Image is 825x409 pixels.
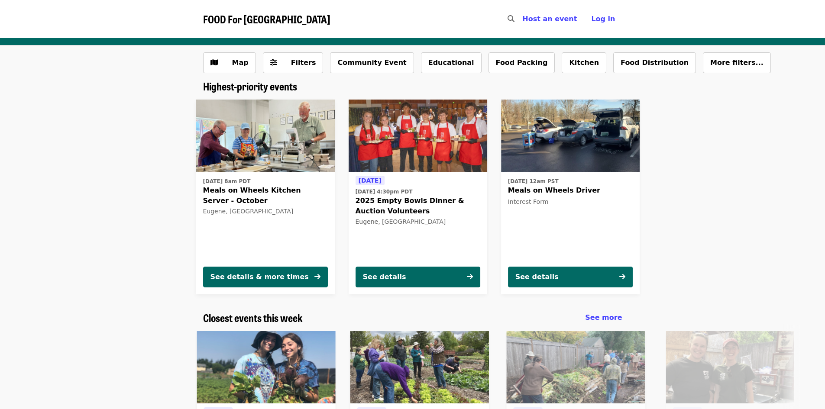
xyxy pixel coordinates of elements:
span: Filters [291,58,316,67]
i: arrow-right icon [467,273,473,281]
button: Food Packing [489,52,555,73]
button: Filters (0 selected) [263,52,324,73]
span: [DATE] [359,177,382,184]
span: Log in [591,15,615,23]
button: Food Distribution [613,52,696,73]
span: Closest events this week [203,310,303,325]
span: See more [585,313,622,322]
div: See details & more times [210,272,309,282]
button: Log in [584,10,622,28]
img: Meals on Wheels Driver organized by FOOD For Lane County [501,100,640,172]
button: See details & more times [203,267,328,287]
button: More filters... [703,52,771,73]
div: See details [363,272,406,282]
img: GrassRoots Garden organized by FOOD For Lane County [350,331,489,404]
a: See more [585,312,622,323]
span: 2025 Empty Bowls Dinner & Auction Volunteers [356,196,480,216]
i: arrow-right icon [619,273,625,281]
span: More filters... [710,58,764,67]
span: Meals on Wheels Kitchen Server - October [203,185,328,206]
img: Meals on Wheels Kitchen Server - October organized by FOOD For Lane County [196,100,335,172]
span: FOOD For [GEOGRAPHIC_DATA] [203,11,330,26]
input: Search [520,9,527,29]
button: Kitchen [562,52,606,73]
button: Educational [421,52,482,73]
div: See details [515,272,559,282]
i: search icon [508,15,514,23]
a: Host an event [522,15,577,23]
span: Map [232,58,249,67]
time: [DATE] 4:30pm PDT [356,188,413,196]
img: GrassRoots Garden Kitchen Clean-up organized by FOOD For Lane County [666,331,804,404]
a: See details for "Meals on Wheels Kitchen Server - October" [196,100,335,294]
i: map icon [210,58,218,67]
span: Meals on Wheels Driver [508,185,633,196]
button: See details [508,267,633,287]
time: [DATE] 8am PDT [203,177,251,185]
button: See details [356,267,480,287]
span: Highest-priority events [203,78,297,93]
time: [DATE] 12am PST [508,177,559,185]
img: Hügelkultur Workshop! organized by FOOD For Lane County [506,331,645,404]
a: Highest-priority events [203,80,297,93]
a: FOOD For [GEOGRAPHIC_DATA] [203,13,330,26]
img: Youth Farm organized by FOOD For Lane County [197,331,335,404]
div: Eugene, [GEOGRAPHIC_DATA] [356,218,480,225]
div: Eugene, [GEOGRAPHIC_DATA] [203,208,328,215]
a: Closest events this week [203,312,303,324]
button: Show map view [203,52,256,73]
i: arrow-right icon [314,273,320,281]
i: sliders-h icon [270,58,277,67]
img: 2025 Empty Bowls Dinner & Auction Volunteers organized by FOOD For Lane County [349,100,487,172]
button: Community Event [330,52,414,73]
span: Interest Form [508,198,549,205]
a: See details for "2025 Empty Bowls Dinner & Auction Volunteers" [349,100,487,294]
div: Highest-priority events [196,80,629,93]
a: See details for "Meals on Wheels Driver" [501,100,640,294]
div: Closest events this week [196,312,629,324]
